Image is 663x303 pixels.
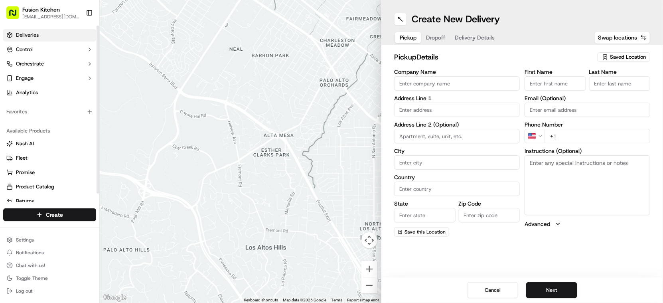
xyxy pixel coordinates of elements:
span: Analytics [16,89,38,96]
input: Enter state [394,208,456,222]
input: Enter first name [525,76,586,91]
button: Swap locations [594,31,650,44]
label: First Name [525,69,586,75]
input: Enter phone number [545,129,650,143]
span: Map data ©2025 Google [283,298,326,302]
button: Product Catalog [3,180,96,193]
label: City [394,148,520,154]
input: Got a question? Start typing here... [21,51,144,60]
label: Country [394,174,520,180]
button: Toggle Theme [3,273,96,284]
button: Fusion Kitchen[EMAIL_ADDRESS][DOMAIN_NAME] [3,3,83,22]
span: Delivery Details [455,34,495,42]
a: Product Catalog [6,183,93,190]
a: Nash AI [6,140,93,147]
button: Control [3,43,96,56]
img: 1736555255976-a54dd68f-1ca7-489b-9aae-adbdc363a1c4 [8,76,22,91]
span: Fleet [16,154,28,162]
img: 1736555255976-a54dd68f-1ca7-489b-9aae-adbdc363a1c4 [16,124,22,131]
p: Welcome 👋 [8,32,145,45]
div: Start new chat [36,76,131,84]
input: Enter city [394,155,520,170]
label: Advanced [525,220,550,228]
button: Save this Location [394,227,449,237]
label: Last Name [589,69,651,75]
div: Favorites [3,105,96,118]
button: Map camera controls [361,232,377,248]
span: Orchestrate [16,60,44,67]
input: Enter address [394,103,520,117]
a: Report a map error [347,298,379,302]
span: Pickup [400,34,416,42]
button: Settings [3,234,96,246]
span: Dropoff [426,34,445,42]
span: Returns [16,198,34,205]
a: Returns [6,198,93,205]
button: Cancel [467,282,518,298]
span: Deliveries [16,32,39,39]
a: Fleet [6,154,93,162]
h2: pickup Details [394,51,593,63]
div: Past conversations [8,104,53,110]
button: Advanced [525,220,650,228]
a: Powered byPylon [56,198,97,204]
span: [PERSON_NAME] [PERSON_NAME] [25,124,106,130]
label: Email (Optional) [525,95,650,101]
label: Instructions (Optional) [525,148,650,154]
label: Company Name [394,69,520,75]
a: Promise [6,169,93,176]
span: Product Catalog [16,183,54,190]
img: Nash [8,8,24,24]
button: [EMAIL_ADDRESS][DOMAIN_NAME] [22,14,79,20]
span: Notifications [16,250,44,256]
span: API Documentation [75,178,128,186]
button: See all [124,102,145,112]
span: [DATE] [31,145,47,152]
span: Settings [16,237,34,243]
div: We're available if you need us! [36,84,110,91]
button: Chat with us! [3,260,96,271]
button: Fleet [3,152,96,164]
img: 1732323095091-59ea418b-cfe3-43c8-9ae0-d0d06d6fd42c [17,76,31,91]
span: Save this Location [405,229,446,235]
button: Orchestrate [3,57,96,70]
div: 💻 [67,179,74,186]
span: Toggle Theme [16,275,48,281]
input: Enter email address [525,103,650,117]
button: Promise [3,166,96,179]
span: Pylon [79,198,97,204]
div: Available Products [3,125,96,137]
input: Enter country [394,182,520,196]
span: Knowledge Base [16,178,61,186]
label: State [394,201,456,206]
label: Address Line 2 (Optional) [394,122,520,127]
button: Keyboard shortcuts [244,297,278,303]
img: Dianne Alexi Soriano [8,116,21,129]
button: Engage [3,72,96,85]
button: Create [3,208,96,221]
label: Zip Code [459,201,520,206]
button: Returns [3,195,96,208]
span: Control [16,46,33,53]
span: [DATE] [112,124,128,130]
button: Zoom out [361,277,377,293]
label: Phone Number [525,122,650,127]
label: Address Line 1 [394,95,520,101]
span: Nash AI [16,140,34,147]
span: • [26,145,29,152]
input: Enter last name [589,76,651,91]
input: Enter zip code [459,208,520,222]
button: Fusion Kitchen [22,6,60,14]
a: Analytics [3,86,96,99]
button: Notifications [3,247,96,258]
span: Promise [16,169,35,176]
button: Next [526,282,577,298]
a: Terms (opens in new tab) [331,298,342,302]
input: Apartment, suite, unit, etc. [394,129,520,143]
span: Create [46,211,63,219]
span: • [107,124,110,130]
span: Swap locations [598,34,637,42]
span: Chat with us! [16,262,45,269]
